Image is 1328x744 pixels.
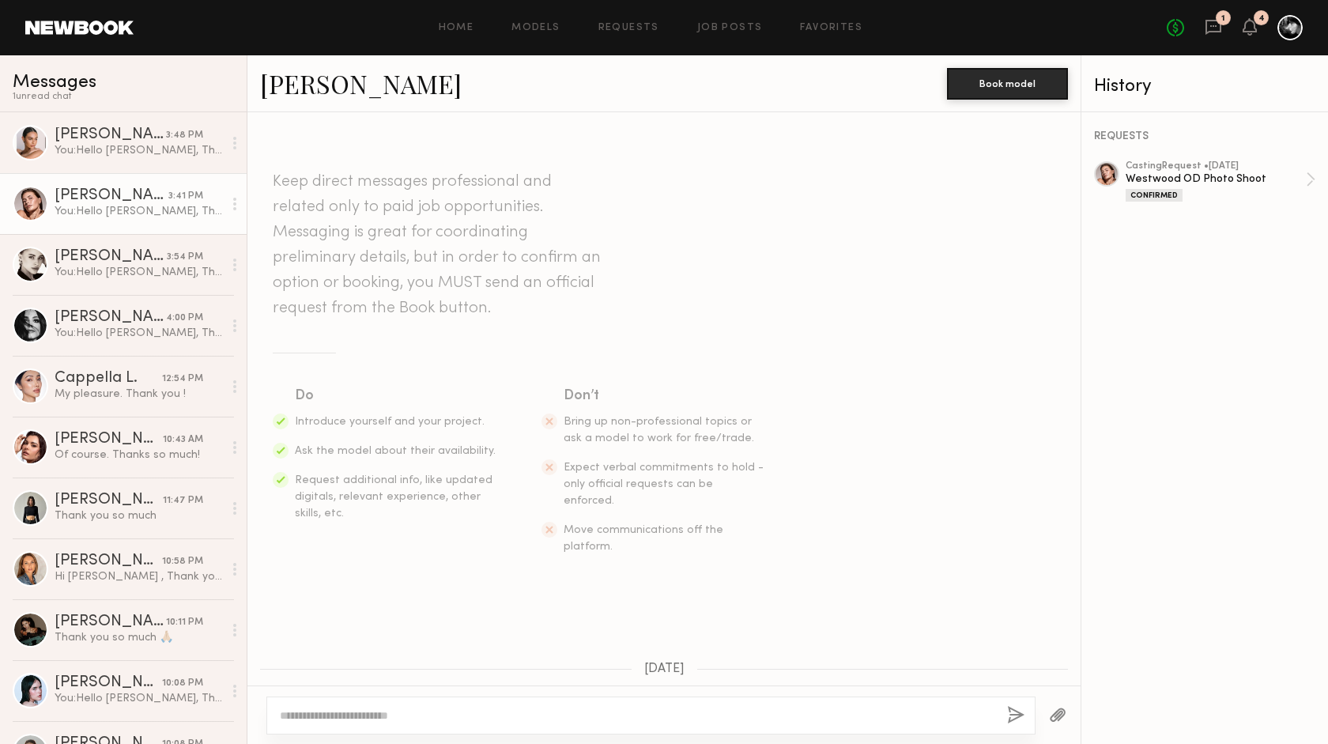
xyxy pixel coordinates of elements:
[295,385,497,407] div: Do
[166,311,203,326] div: 4:00 PM
[1094,77,1315,96] div: History
[55,310,166,326] div: [PERSON_NAME]
[55,493,163,508] div: [PERSON_NAME]
[163,493,203,508] div: 11:47 PM
[1126,189,1183,202] div: Confirmed
[166,615,203,630] div: 10:11 PM
[166,128,203,143] div: 3:48 PM
[55,614,166,630] div: [PERSON_NAME]
[1126,161,1315,202] a: castingRequest •[DATE]Westwood OD Photo ShootConfirmed
[55,265,223,280] div: You: Hello [PERSON_NAME], Thank you for your attendance to the casting call. We have appreciated ...
[55,691,223,706] div: You: Hello [PERSON_NAME], Thank you for your attendance to the casting call. We have appreciated ...
[947,76,1068,89] a: Book model
[1221,14,1225,23] div: 1
[564,417,754,444] span: Bring up non-professional topics or ask a model to work for free/trade.
[55,569,223,584] div: Hi [PERSON_NAME] , Thank you so much for the updates. Have a great week.
[598,23,659,33] a: Requests
[55,127,166,143] div: [PERSON_NAME]
[511,23,560,33] a: Models
[55,508,223,523] div: Thank you so much
[55,630,223,645] div: Thank you so much 🙏🏼
[55,675,162,691] div: [PERSON_NAME]
[1258,14,1265,23] div: 4
[55,553,162,569] div: [PERSON_NAME]
[800,23,862,33] a: Favorites
[1126,172,1306,187] div: Westwood OD Photo Shoot
[1205,18,1222,38] a: 1
[162,554,203,569] div: 10:58 PM
[295,446,496,456] span: Ask the model about their availability.
[55,432,163,448] div: [PERSON_NAME]
[55,188,168,204] div: [PERSON_NAME]
[168,189,203,204] div: 3:41 PM
[55,204,223,219] div: You: Hello [PERSON_NAME], Thank you for your attendance to the casting call. We have appreciated ...
[697,23,763,33] a: Job Posts
[162,372,203,387] div: 12:54 PM
[55,448,223,463] div: Of course. Thanks so much!
[55,143,223,158] div: You: Hello [PERSON_NAME], Thank you for your attendance to the casting call. We have appreciated ...
[564,385,766,407] div: Don’t
[55,326,223,341] div: You: Hello [PERSON_NAME], Thank you for your attendance to the casting call. We have appreciated ...
[1126,161,1306,172] div: casting Request • [DATE]
[644,663,685,676] span: [DATE]
[1094,131,1315,142] div: REQUESTS
[167,250,203,265] div: 3:54 PM
[295,417,485,427] span: Introduce yourself and your project.
[947,68,1068,100] button: Book model
[273,169,605,321] header: Keep direct messages professional and related only to paid job opportunities. Messaging is great ...
[162,676,203,691] div: 10:08 PM
[13,74,96,92] span: Messages
[295,475,492,519] span: Request additional info, like updated digitals, relevant experience, other skills, etc.
[163,432,203,448] div: 10:43 AM
[564,463,764,506] span: Expect verbal commitments to hold - only official requests can be enforced.
[564,525,723,552] span: Move communications off the platform.
[55,387,223,402] div: My pleasure. Thank you !
[439,23,474,33] a: Home
[55,371,162,387] div: Cappella L.
[260,66,462,100] a: [PERSON_NAME]
[55,249,167,265] div: [PERSON_NAME]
